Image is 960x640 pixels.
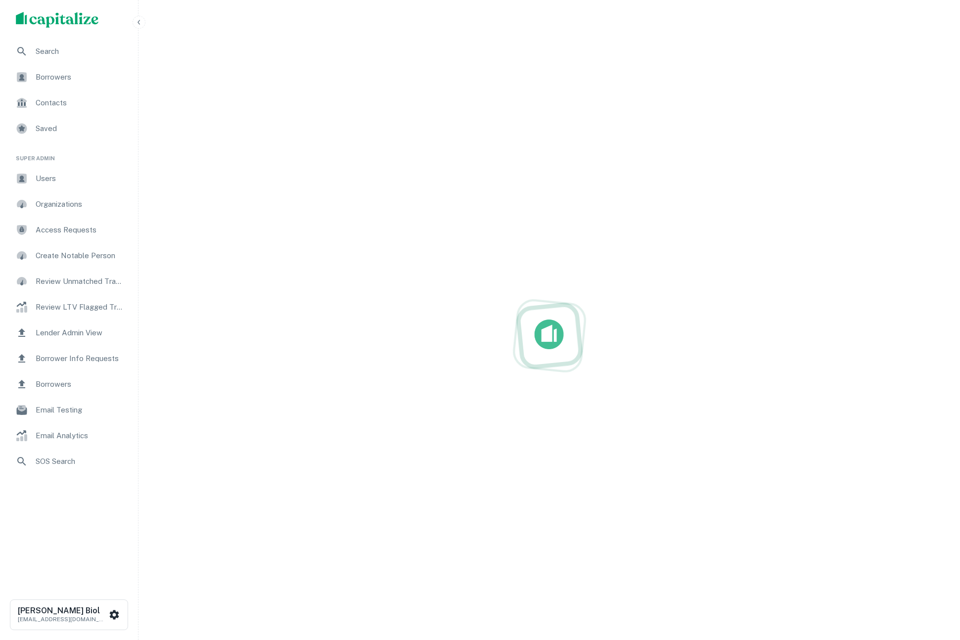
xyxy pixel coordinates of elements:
[36,404,124,416] span: Email Testing
[16,12,99,28] img: capitalize-logo.png
[36,123,124,135] span: Saved
[36,456,124,467] span: SOS Search
[8,347,130,370] a: Borrower Info Requests
[8,218,130,242] a: Access Requests
[8,372,130,396] a: Borrowers
[8,450,130,473] a: SOS Search
[18,615,107,624] p: [EMAIL_ADDRESS][DOMAIN_NAME]
[8,167,130,190] a: Users
[18,607,107,615] h6: [PERSON_NAME] Biol
[36,275,124,287] span: Review Unmatched Transactions
[36,250,124,262] span: Create Notable Person
[8,40,130,63] a: Search
[36,224,124,236] span: Access Requests
[36,378,124,390] span: Borrowers
[8,192,130,216] a: Organizations
[8,65,130,89] a: Borrowers
[36,46,124,57] span: Search
[36,97,124,109] span: Contacts
[36,71,124,83] span: Borrowers
[36,353,124,365] span: Borrower Info Requests
[36,430,124,442] span: Email Analytics
[36,198,124,210] span: Organizations
[10,599,128,630] button: [PERSON_NAME] Biol[EMAIL_ADDRESS][DOMAIN_NAME]
[8,295,130,319] a: Review LTV Flagged Transactions
[8,244,130,268] a: Create Notable Person
[8,321,130,345] a: Lender Admin View
[8,398,130,422] a: Email Testing
[8,91,130,115] a: Contacts
[911,561,960,608] iframe: Chat Widget
[36,301,124,313] span: Review LTV Flagged Transactions
[8,424,130,448] a: Email Analytics
[36,173,124,184] span: Users
[8,142,130,167] li: Super Admin
[8,117,130,140] a: Saved
[8,270,130,293] a: Review Unmatched Transactions
[36,327,124,339] span: Lender Admin View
